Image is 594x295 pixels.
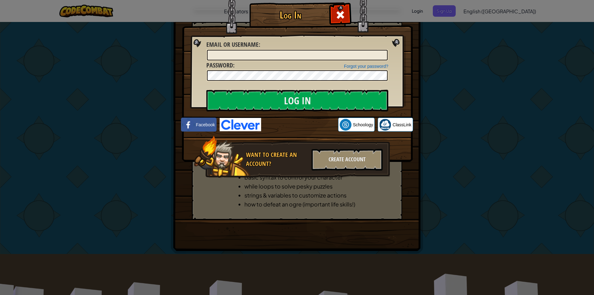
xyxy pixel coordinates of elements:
[206,61,233,69] span: Password
[353,122,373,128] span: Schoology
[183,119,194,131] img: facebook_small.png
[220,118,261,131] img: clever-logo-blue.png
[340,119,351,131] img: schoology.png
[206,90,388,111] input: Log In
[246,150,308,168] div: Want to create an account?
[206,40,259,49] span: Email or Username
[206,40,260,49] label: :
[312,149,383,171] div: Create Account
[393,122,411,128] span: ClassLink
[251,10,330,20] h1: Log In
[206,61,235,70] label: :
[379,119,391,131] img: classlink-logo-small.png
[344,64,388,69] a: Forgot your password?
[196,122,215,128] span: Facebook
[261,118,338,132] iframe: Sign in with Google Button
